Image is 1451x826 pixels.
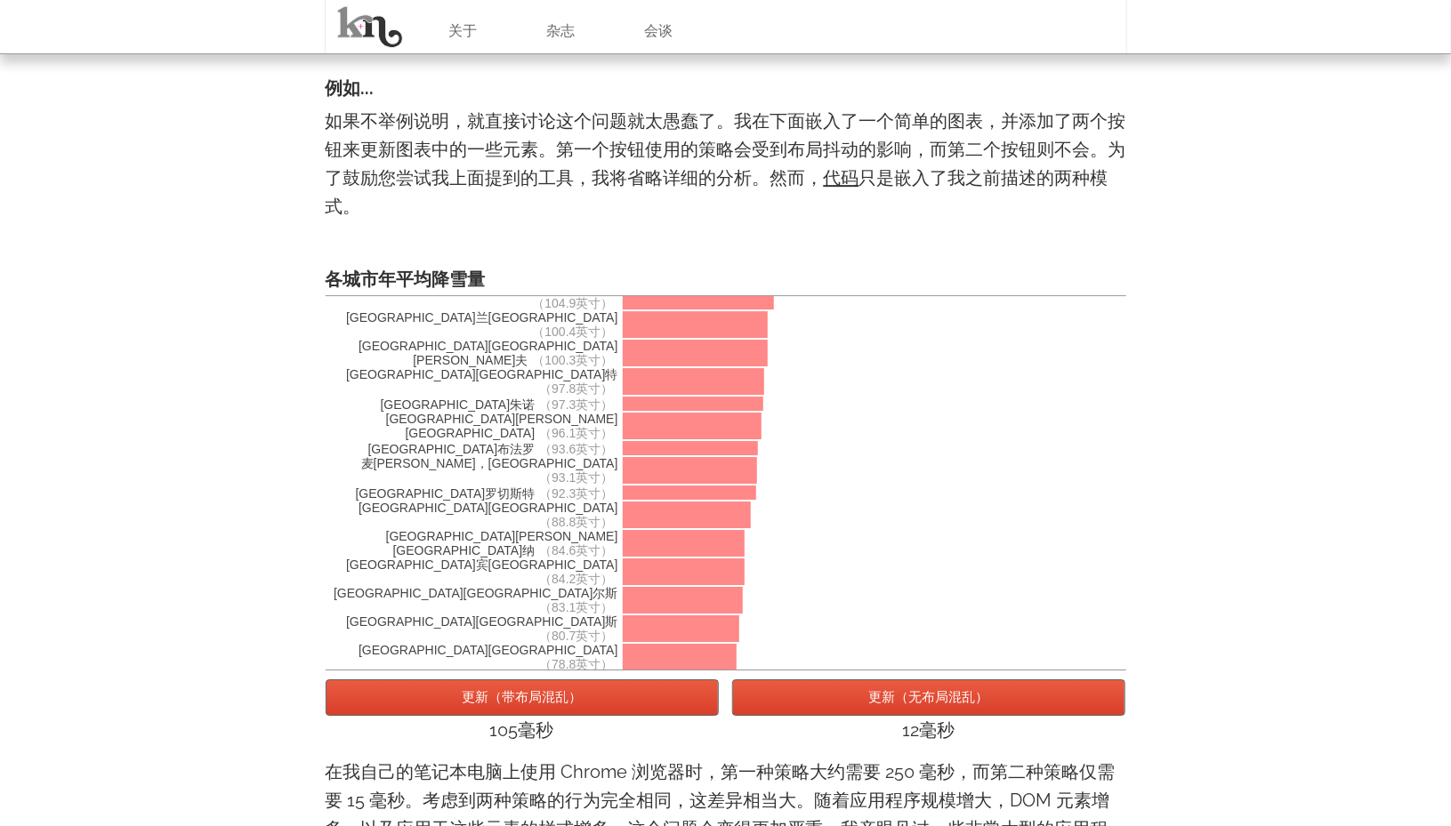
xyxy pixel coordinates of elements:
font: [GEOGRAPHIC_DATA][GEOGRAPHIC_DATA]斯 [346,614,617,629]
font: 如果不举例说明，就直接讨论这个问题就太愚蠢了。我在下面嵌入了一个简单的图表，并添加了两个按钮来更新图表中的一些元素。第一个按钮使用的策略会受到布局抖动的影响，而第二个按钮则不会。为了鼓励您尝试我... [326,110,1126,188]
font: （78.8英寸） [539,657,613,671]
font: 关于 [449,22,478,39]
button: 更新（无布局混乱） [732,679,1125,716]
font: （92.3英寸） [539,486,613,501]
font: （93.6英寸） [539,442,613,456]
font: [GEOGRAPHIC_DATA][GEOGRAPHIC_DATA]特 [346,367,617,381]
font: 更新（无布局混乱） [868,689,988,704]
font: （93.1英寸） [539,470,613,485]
font: （84.2英寸） [539,572,613,586]
font: （97.8英寸） [539,381,613,396]
font: [GEOGRAPHIC_DATA][GEOGRAPHIC_DATA] [359,501,617,515]
font: 更新（带布局混乱） [462,689,582,704]
font: [GEOGRAPHIC_DATA][PERSON_NAME][GEOGRAPHIC_DATA] [386,412,618,440]
font: （96.1英寸） [539,426,613,440]
font: （97.3英寸） [539,397,613,412]
button: 更新（带布局混乱） [326,679,719,716]
font: （84.6英寸） [539,543,613,557]
font: （100.4英寸） [532,325,613,339]
font: （80.7英寸） [539,629,613,643]
font: 12毫秒 [902,719,955,741]
font: [GEOGRAPHIC_DATA]兰[GEOGRAPHIC_DATA] [346,310,617,325]
font: 麦[PERSON_NAME]，[GEOGRAPHIC_DATA] [361,456,618,470]
font: [GEOGRAPHIC_DATA][GEOGRAPHIC_DATA] [359,643,617,657]
font: [GEOGRAPHIC_DATA]布法罗 [368,442,536,456]
font: 杂志 [547,22,576,39]
font: （100.3英寸） [532,353,613,367]
font: [GEOGRAPHIC_DATA]罗切斯特 [356,486,536,501]
font: [GEOGRAPHIC_DATA][GEOGRAPHIC_DATA][PERSON_NAME]夫 [359,339,617,367]
font: （88.8英寸） [539,515,613,529]
font: （83.1英寸） [539,600,613,614]
font: 例如... [326,77,375,99]
font: [GEOGRAPHIC_DATA][PERSON_NAME][GEOGRAPHIC_DATA]纳 [386,529,618,557]
font: 各城市年平均降雪量 [326,269,486,290]
font: [GEOGRAPHIC_DATA]朱诺 [381,397,536,412]
a: 代码 [824,167,859,188]
font: 只是嵌入了我之前描述的两种模式。 [326,167,1108,217]
font: [GEOGRAPHIC_DATA][GEOGRAPHIC_DATA]尔斯 [334,586,617,600]
font: 105毫秒 [490,719,554,741]
font: （104.9英寸） [532,296,613,310]
font: [GEOGRAPHIC_DATA]宾[GEOGRAPHIC_DATA] [346,557,617,572]
font: 会谈 [645,22,673,39]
